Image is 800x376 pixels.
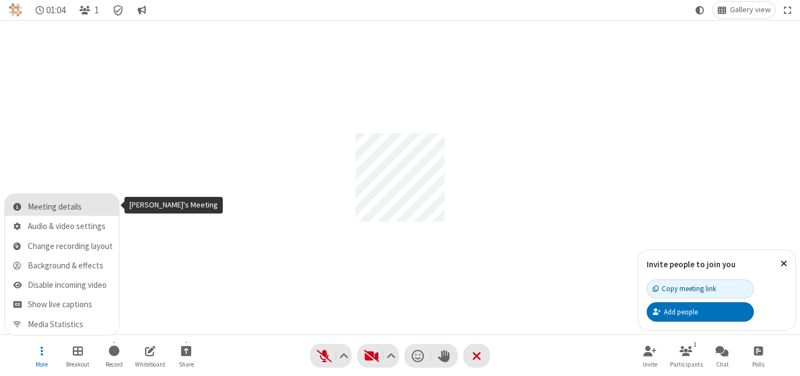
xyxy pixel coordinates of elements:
[357,344,399,368] button: Start video (⌘+Shift+V)
[5,235,119,255] button: Control the recording layout of this meeting
[25,340,58,372] button: Open menu
[431,344,458,368] button: Raise hand
[179,361,194,368] span: Share
[384,344,399,368] button: Video setting
[730,6,771,14] span: Gallery view
[337,344,352,368] button: Audio settings
[633,340,667,372] button: Invite participants (⌘+Shift+I)
[31,2,71,18] div: Timer
[670,361,703,368] span: Participants
[669,340,703,372] button: Open participant list
[643,361,657,368] span: Invite
[108,2,129,18] div: Meeting details Encryption enabled
[772,250,796,277] button: Close popover
[5,275,119,294] button: Control whether to receive incoming video
[653,283,716,294] div: Copy meeting link
[94,5,99,16] span: 1
[28,320,113,329] span: Media Statistics
[66,361,89,368] span: Breakout
[28,300,113,309] span: Show live captions
[28,281,113,290] span: Disable incoming video
[691,339,700,349] div: 1
[135,361,165,368] span: Whiteboard
[28,261,113,271] span: Background & effects
[742,340,775,372] button: Open poll
[28,242,113,251] span: Change recording layout
[9,3,22,17] img: jay-testing
[404,344,431,368] button: Send a reaction
[5,255,119,275] button: Background & effects settings
[647,280,754,298] button: Copy meeting link
[779,2,796,18] button: Fullscreen
[61,340,94,372] button: Manage Breakout Rooms
[310,344,352,368] button: Unmute (⌘+Shift+A)
[133,2,151,18] button: Conversation
[106,361,123,368] span: Record
[28,202,113,212] span: Meeting details
[691,2,709,18] button: Using system theme
[46,5,66,16] span: 01:04
[133,340,167,372] button: Open shared whiteboard
[5,313,119,335] button: Media Statistics
[706,340,739,372] button: Open chat
[752,361,764,368] span: Polls
[5,216,119,235] button: Meeting settings
[647,259,736,270] label: Invite people to join you
[5,194,119,216] button: Jay's Meeting
[713,2,775,18] button: Change layout
[463,344,490,368] button: End or leave meeting
[169,340,203,372] button: Start sharing
[716,361,729,368] span: Chat
[28,222,113,231] span: Audio & video settings
[36,361,48,368] span: More
[74,2,103,18] button: Open participant list
[97,340,131,372] button: Start recording
[647,302,754,321] button: Add people
[5,294,119,313] button: Let you read the words that are spoken in the meeting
